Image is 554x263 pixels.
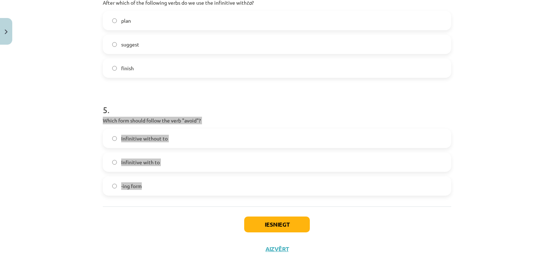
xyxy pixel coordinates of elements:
input: -ing form [112,184,117,188]
img: icon-close-lesson-0947bae3869378f0d4975bcd49f059093ad1ed9edebbc8119c70593378902aed.svg [5,30,8,34]
span: -ing form [121,182,142,190]
button: Aizvērt [263,245,291,253]
input: Infinitive without to [112,136,117,141]
span: Infinitive without to [121,135,168,142]
input: Infinitive with to [112,160,117,165]
button: Iesniegt [244,217,310,232]
h1: 5 . [103,92,451,115]
p: Which form should follow the verb "avoid"? [103,117,451,124]
input: finish [112,66,117,71]
input: plan [112,18,117,23]
input: suggest [112,42,117,47]
span: finish [121,64,134,72]
span: suggest [121,41,139,48]
span: Infinitive with to [121,159,160,166]
span: plan [121,17,131,24]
